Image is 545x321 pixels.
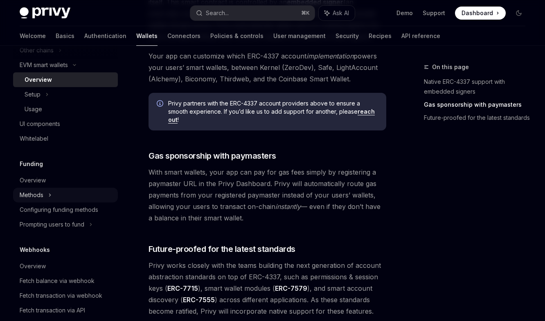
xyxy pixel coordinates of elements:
[13,259,118,274] a: Overview
[149,166,386,224] span: With smart wallets, your app can pay for gas fees simply by registering a paymaster URL in the Pr...
[462,9,493,17] span: Dashboard
[401,26,440,46] a: API reference
[167,26,200,46] a: Connectors
[424,75,532,98] a: Native ERC-4337 support with embedded signers
[13,303,118,318] a: Fetch transaction via API
[136,26,158,46] a: Wallets
[275,284,307,293] a: ERC-7579
[84,26,126,46] a: Authentication
[424,98,532,111] a: Gas sponsorship with paymasters
[149,50,386,85] span: Your app can customize which ERC-4337 account powers your users’ smart wallets, between Kernel (Z...
[13,173,118,188] a: Overview
[210,26,263,46] a: Policies & controls
[20,291,102,301] div: Fetch transaction via webhook
[13,274,118,288] a: Fetch balance via webhook
[20,205,98,215] div: Configuring funding methods
[423,9,445,17] a: Support
[13,102,118,117] a: Usage
[432,62,469,72] span: On this page
[190,6,314,20] button: Search...⌘K
[319,6,355,20] button: Ask AI
[13,72,118,87] a: Overview
[20,26,46,46] a: Welcome
[396,9,413,17] a: Demo
[273,26,326,46] a: User management
[157,100,165,108] svg: Info
[336,26,359,46] a: Security
[25,75,52,85] div: Overview
[20,305,85,315] div: Fetch transaction via API
[168,99,378,124] span: Privy partners with the ERC-4337 account providers above to ensure a smooth experience. If you’d ...
[149,150,276,162] span: Gas sponsorship with paymasters
[20,119,60,129] div: UI components
[20,159,43,169] h5: Funding
[275,202,301,211] em: instantly
[424,111,532,124] a: Future-proofed for the latest standards
[25,90,41,99] div: Setup
[13,202,118,217] a: Configuring funding methods
[369,26,392,46] a: Recipes
[20,261,46,271] div: Overview
[206,8,229,18] div: Search...
[13,117,118,131] a: UI components
[512,7,525,20] button: Toggle dark mode
[20,134,48,144] div: Whitelabel
[301,10,310,16] span: ⌘ K
[20,60,68,70] div: EVM smart wallets
[56,26,74,46] a: Basics
[183,296,215,304] a: ERC-7555
[20,7,70,19] img: dark logo
[20,220,84,229] div: Prompting users to fund
[455,7,506,20] a: Dashboard
[306,52,354,60] em: implementation
[25,104,42,114] div: Usage
[149,260,386,317] span: Privy works closely with the teams building the next generation of account abstraction standards ...
[13,288,118,303] a: Fetch transaction via webhook
[20,190,43,200] div: Methods
[20,276,95,286] div: Fetch balance via webhook
[149,243,295,255] span: Future-proofed for the latest standards
[168,108,375,123] a: reach out
[20,175,46,185] div: Overview
[167,284,198,293] a: ERC-7715
[20,245,50,255] h5: Webhooks
[333,9,349,17] span: Ask AI
[13,131,118,146] a: Whitelabel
